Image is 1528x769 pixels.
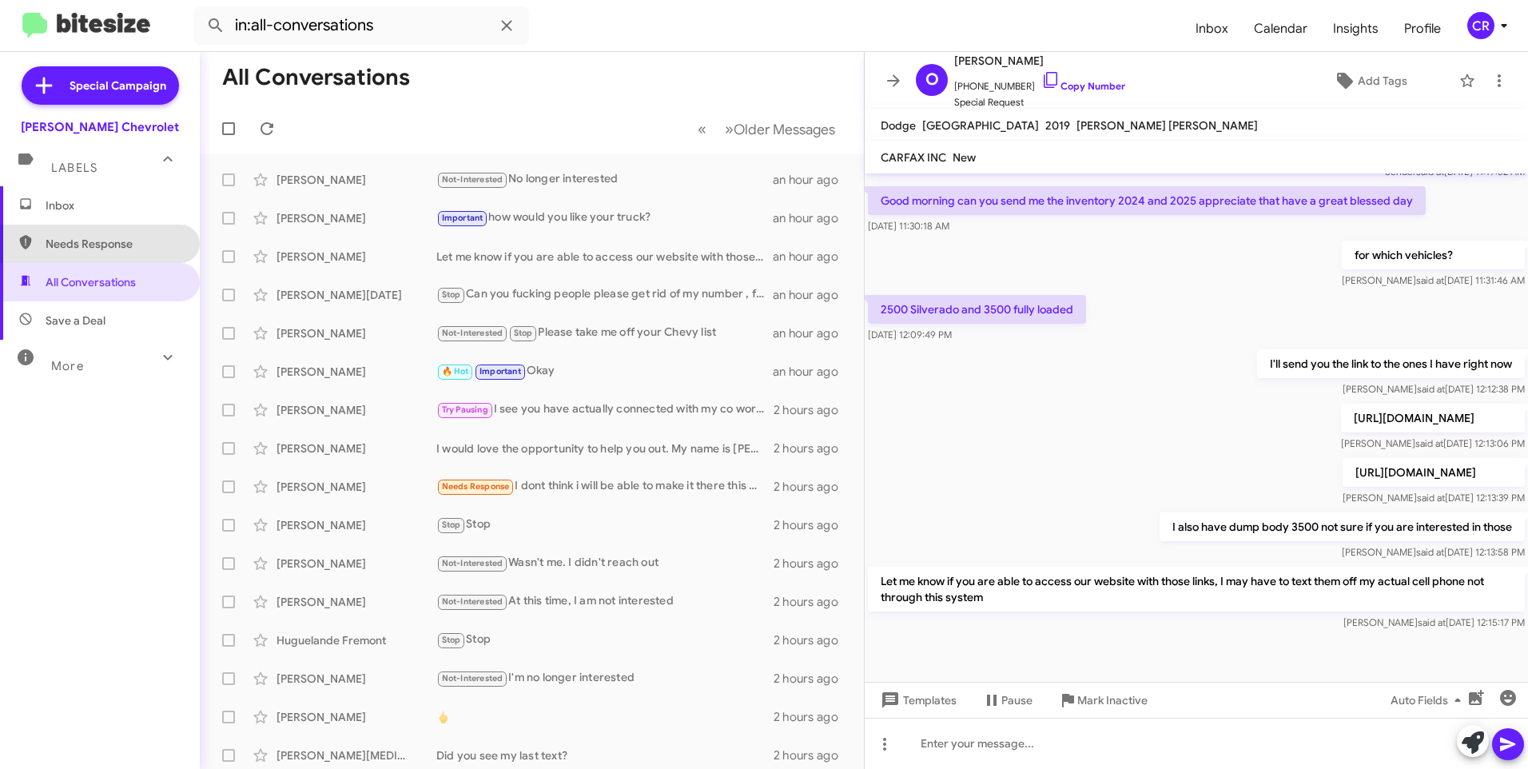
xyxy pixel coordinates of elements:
[925,67,939,93] span: O
[442,596,503,607] span: Not-Interested
[698,119,706,139] span: «
[1001,686,1033,715] span: Pause
[1416,546,1444,558] span: said at
[277,249,436,265] div: [PERSON_NAME]
[1342,241,1525,269] p: for which vehicles?
[442,366,469,377] span: 🔥 Hot
[1077,686,1148,715] span: Mark Inactive
[46,236,181,252] span: Needs Response
[954,94,1125,110] span: Special Request
[1320,6,1391,52] a: Insights
[442,520,461,530] span: Stop
[436,400,774,419] div: I see you have actually connected with my co worker [PERSON_NAME], She will be able to help you o...
[277,517,436,533] div: [PERSON_NAME]
[1343,458,1525,487] p: [URL][DOMAIN_NAME]
[277,210,436,226] div: [PERSON_NAME]
[922,118,1039,133] span: [GEOGRAPHIC_DATA]
[442,635,461,645] span: Stop
[442,404,488,415] span: Try Pausing
[70,78,166,94] span: Special Campaign
[436,170,773,189] div: No longer interested
[1343,383,1525,395] span: [PERSON_NAME] [DATE] 12:12:38 PM
[1076,118,1258,133] span: [PERSON_NAME] [PERSON_NAME]
[442,328,503,338] span: Not-Interested
[222,65,410,90] h1: All Conversations
[881,150,946,165] span: CARFAX INC
[1341,404,1525,432] p: [URL][DOMAIN_NAME]
[1045,118,1070,133] span: 2019
[1417,492,1445,504] span: said at
[773,210,851,226] div: an hour ago
[1415,437,1443,449] span: said at
[442,558,503,568] span: Not-Interested
[1454,12,1510,39] button: CR
[193,6,529,45] input: Search
[725,119,734,139] span: »
[773,364,851,380] div: an hour ago
[954,51,1125,70] span: [PERSON_NAME]
[46,313,105,329] span: Save a Deal
[774,594,851,610] div: 2 hours ago
[436,324,773,342] div: Please take me off your Chevy list
[277,747,436,763] div: [PERSON_NAME][MEDICAL_DATA]
[773,249,851,265] div: an hour ago
[21,119,179,135] div: [PERSON_NAME] Chevrolet
[1045,686,1160,715] button: Mark Inactive
[1358,66,1407,95] span: Add Tags
[277,325,436,341] div: [PERSON_NAME]
[774,517,851,533] div: 2 hours ago
[954,70,1125,94] span: [PHONE_NUMBER]
[436,516,774,534] div: Stop
[436,709,774,725] div: 🖕
[865,686,969,715] button: Templates
[277,671,436,687] div: [PERSON_NAME]
[436,747,774,763] div: Did you see my last text?
[442,673,503,683] span: Not-Interested
[1341,437,1525,449] span: [PERSON_NAME] [DATE] 12:13:06 PM
[868,186,1426,215] p: Good morning can you send me the inventory 2024 and 2025 appreciate that have a great blessed day
[442,174,503,185] span: Not-Interested
[436,669,774,687] div: I'm no longer interested
[774,479,851,495] div: 2 hours ago
[436,477,774,496] div: I dont think i will be able to make it there this weekend. I am only 1 year into my lease so I ma...
[774,632,851,648] div: 2 hours ago
[1418,616,1446,628] span: said at
[868,220,949,232] span: [DATE] 11:30:18 AM
[1183,6,1241,52] a: Inbox
[1342,546,1525,558] span: [PERSON_NAME] [DATE] 12:13:58 PM
[436,362,773,381] div: Okay
[773,325,851,341] div: an hour ago
[1378,686,1480,715] button: Auto Fields
[868,329,952,341] span: [DATE] 12:09:49 PM
[46,197,181,213] span: Inbox
[479,366,521,377] span: Important
[436,285,773,304] div: Can you fucking people please get rid of my number , for the fucking 50th time my name is [PERSON...
[277,632,436,648] div: Huguelande Fremont
[715,113,845,145] button: Next
[442,289,461,300] span: Stop
[277,402,436,418] div: [PERSON_NAME]
[436,440,774,456] div: I would love the opportunity to help you out. My name is [PERSON_NAME] am part of the sales team ...
[881,118,916,133] span: Dodge
[442,481,510,492] span: Needs Response
[688,113,716,145] button: Previous
[1342,274,1525,286] span: [PERSON_NAME] [DATE] 11:31:46 AM
[436,631,774,649] div: Stop
[868,295,1086,324] p: 2500 Silverado and 3500 fully loaded
[51,359,84,373] span: More
[1241,6,1320,52] a: Calendar
[1343,492,1525,504] span: [PERSON_NAME] [DATE] 12:13:39 PM
[953,150,976,165] span: New
[436,554,774,572] div: Wasn't me. I didn't reach out
[442,213,483,223] span: Important
[774,556,851,572] div: 2 hours ago
[689,113,845,145] nav: Page navigation example
[877,686,957,715] span: Templates
[436,209,773,227] div: how would you like your truck?
[1257,349,1525,378] p: I'll send you the link to the ones I have right now
[969,686,1045,715] button: Pause
[277,709,436,725] div: [PERSON_NAME]
[774,402,851,418] div: 2 hours ago
[277,479,436,495] div: [PERSON_NAME]
[436,249,773,265] div: Let me know if you are able to access our website with those links, I may have to text them off m...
